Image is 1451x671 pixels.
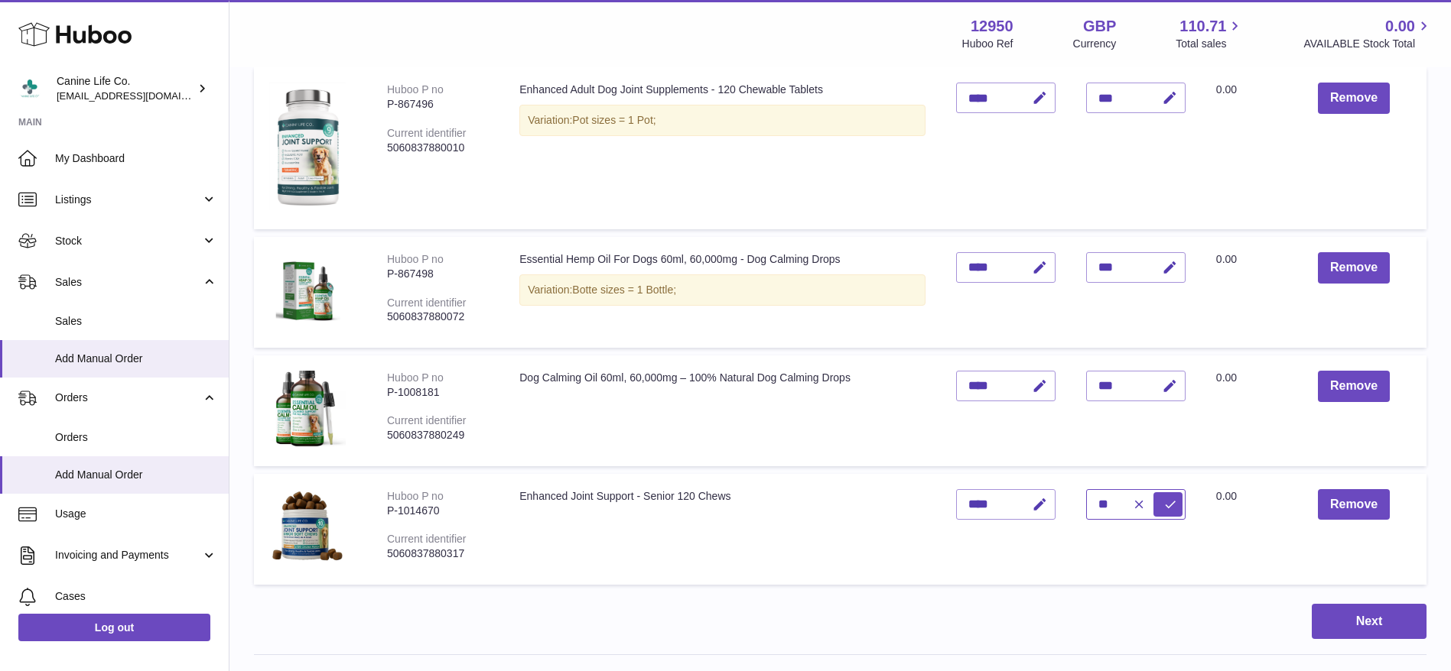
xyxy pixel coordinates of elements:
[57,74,194,103] div: Canine Life Co.
[504,67,941,229] td: Enhanced Adult Dog Joint Supplements - 120 Chewable Tablets
[1318,371,1390,402] button: Remove
[1216,253,1237,265] span: 0.00
[387,371,444,384] div: Huboo P no
[387,253,444,265] div: Huboo P no
[572,284,676,296] span: Botte sizes = 1 Bottle;
[55,234,201,248] span: Stock
[55,468,217,482] span: Add Manual Order
[387,504,489,518] div: P-1014670
[1318,83,1390,114] button: Remove
[269,83,346,210] img: Enhanced Adult Dog Joint Supplements - 120 Chewable Tablets
[1216,371,1237,384] span: 0.00
[57,89,225,102] span: [EMAIL_ADDRESS][DOMAIN_NAME]
[519,105,926,136] div: Variation:
[1312,604,1427,640] button: Next
[55,314,217,329] span: Sales
[55,548,201,562] span: Invoicing and Payments
[55,352,217,366] span: Add Manual Order
[1083,16,1116,37] strong: GBP
[387,83,444,96] div: Huboo P no
[1216,490,1237,502] span: 0.00
[387,385,489,400] div: P-1008181
[1216,83,1237,96] span: 0.00
[1176,16,1244,51] a: 110.71 Total sales
[55,193,201,207] span: Listings
[55,589,217,604] span: Cases
[1179,16,1226,37] span: 110.71
[55,151,217,166] span: My Dashboard
[387,267,489,281] div: P-867498
[1176,37,1244,51] span: Total sales
[1073,37,1117,51] div: Currency
[504,355,941,466] td: Dog Calming Oil 60ml, 60,000mg – 100% Natural Dog Calming Drops
[387,546,489,561] div: 5060837880317
[18,77,41,100] img: internalAdmin-12950@internal.huboo.com
[387,97,489,112] div: P-867496
[971,16,1013,37] strong: 12950
[55,430,217,445] span: Orders
[1318,489,1390,520] button: Remove
[55,275,201,290] span: Sales
[1303,37,1433,51] span: AVAILABLE Stock Total
[55,391,201,405] span: Orders
[387,533,467,545] div: Current identifier
[387,414,467,426] div: Current identifier
[387,141,489,155] div: 5060837880010
[572,114,656,126] span: Pot sizes = 1 Pot;
[1385,16,1415,37] span: 0.00
[269,371,346,447] img: Dog Calming Oil 60ml, 60,000mg – 100% Natural Dog Calming Drops
[387,297,467,309] div: Current identifier
[387,428,489,442] div: 5060837880249
[504,237,941,348] td: Essential Hemp Oil For Dogs 60ml, 60,000mg - Dog Calming Drops
[1303,16,1433,51] a: 0.00 AVAILABLE Stock Total
[387,310,489,324] div: 5060837880072
[504,474,941,585] td: Enhanced Joint Support - Senior 120 Chews
[1318,252,1390,284] button: Remove
[962,37,1013,51] div: Huboo Ref
[269,489,346,566] img: Enhanced Joint Support - Senior 120 Chews
[387,127,467,139] div: Current identifier
[519,274,926,306] div: Variation:
[18,614,210,641] a: Log out
[55,507,217,521] span: Usage
[269,252,346,329] img: Essential Hemp Oil For Dogs 60ml, 60,000mg - Dog Calming Drops
[387,490,444,502] div: Huboo P no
